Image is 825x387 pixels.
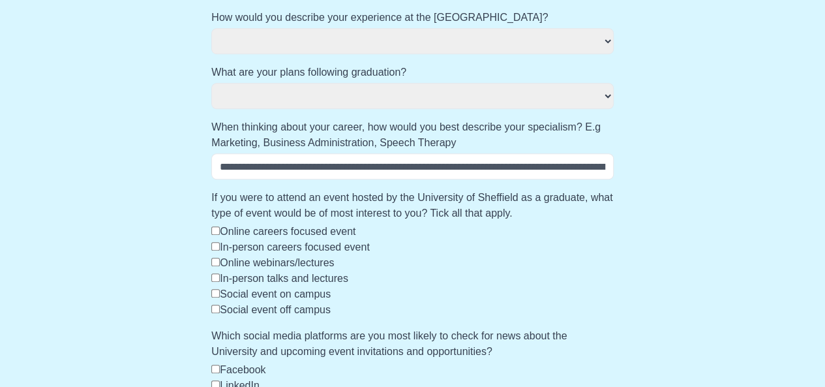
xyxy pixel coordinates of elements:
label: How would you describe your experience at the [GEOGRAPHIC_DATA]? [211,10,614,25]
label: Which social media platforms are you most likely to check for news about the University and upcom... [211,328,614,360]
label: Online webinars/lectures [220,257,334,268]
label: If you were to attend an event hosted by the University of Sheffield as a graduate, what type of ... [211,190,614,221]
label: Social event on campus [220,288,331,300]
label: Online careers focused event [220,226,355,237]
label: When thinking about your career, how would you best describe your specialism? E.g Marketing, Busi... [211,119,614,151]
label: Social event off campus [220,304,331,315]
label: Facebook [220,364,265,375]
label: In-person careers focused event [220,241,369,253]
label: What are your plans following graduation? [211,65,614,80]
label: In-person talks and lectures [220,273,348,284]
